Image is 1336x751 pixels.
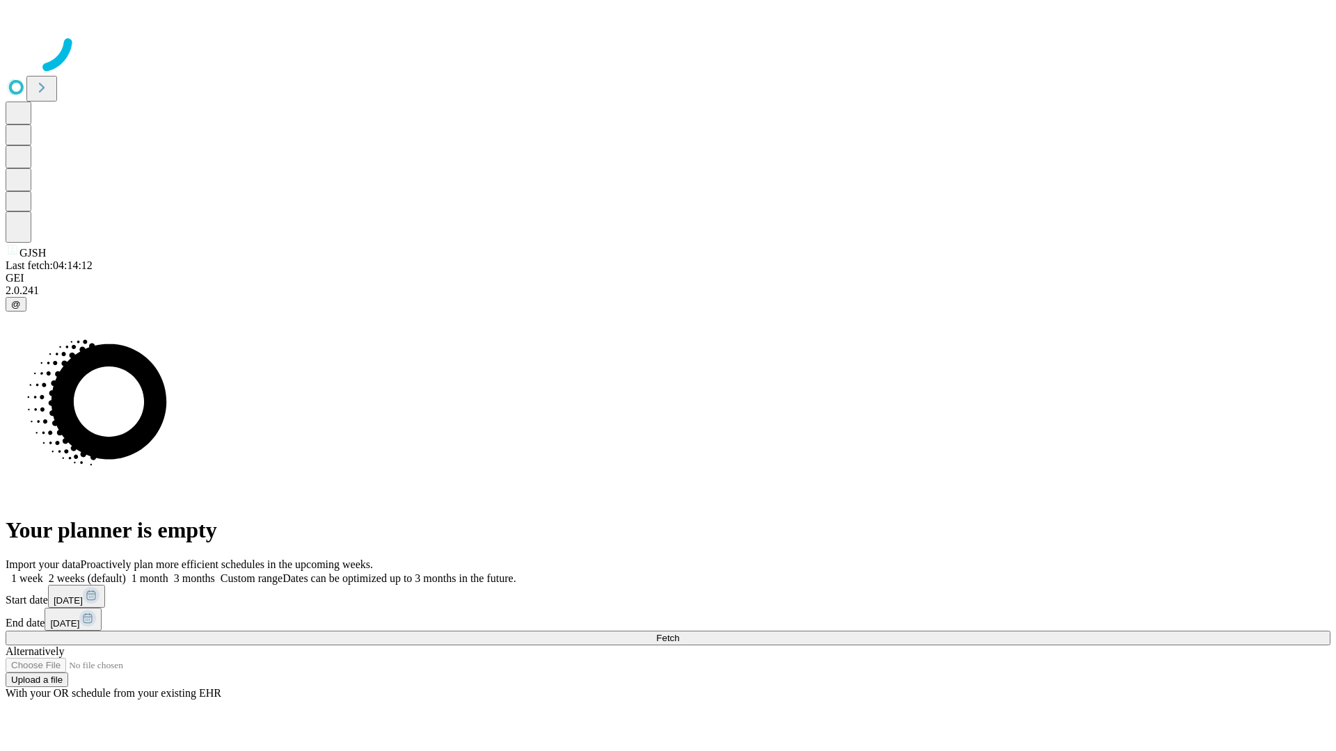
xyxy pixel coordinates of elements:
[132,572,168,584] span: 1 month
[6,558,81,570] span: Import your data
[6,631,1330,645] button: Fetch
[6,517,1330,543] h1: Your planner is empty
[6,687,221,699] span: With your OR schedule from your existing EHR
[11,572,43,584] span: 1 week
[221,572,283,584] span: Custom range
[6,672,68,687] button: Upload a file
[19,247,46,259] span: GJSH
[6,259,93,271] span: Last fetch: 04:14:12
[6,272,1330,284] div: GEI
[49,572,126,584] span: 2 weeks (default)
[45,608,102,631] button: [DATE]
[174,572,215,584] span: 3 months
[6,284,1330,297] div: 2.0.241
[54,595,83,606] span: [DATE]
[6,608,1330,631] div: End date
[50,618,79,629] span: [DATE]
[81,558,373,570] span: Proactively plan more efficient schedules in the upcoming weeks.
[6,645,64,657] span: Alternatively
[656,633,679,643] span: Fetch
[48,585,105,608] button: [DATE]
[11,299,21,309] span: @
[6,585,1330,608] div: Start date
[283,572,516,584] span: Dates can be optimized up to 3 months in the future.
[6,297,26,312] button: @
